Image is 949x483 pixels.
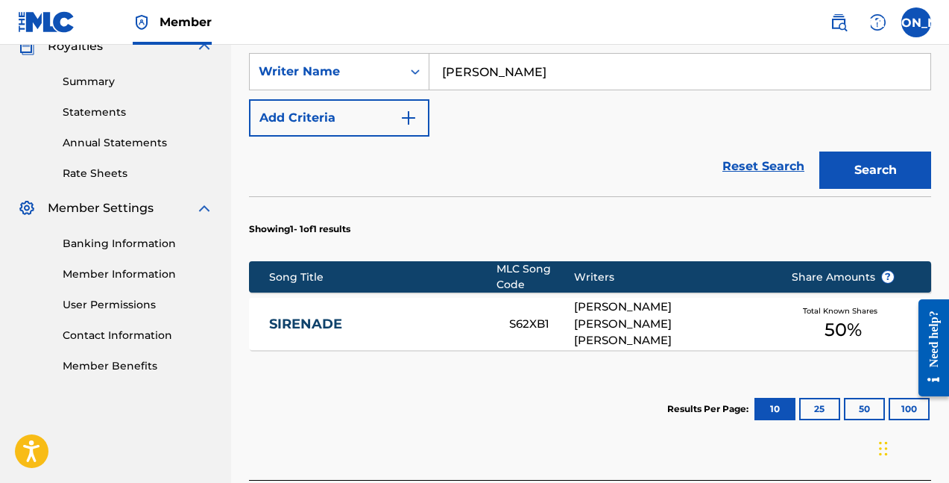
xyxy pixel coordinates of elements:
[863,7,892,37] div: Help
[195,37,213,55] img: expand
[792,269,895,285] span: Share Amounts
[249,7,931,196] form: Search Form
[868,13,886,31] img: help
[574,299,769,349] div: [PERSON_NAME] [PERSON_NAME] [PERSON_NAME]
[249,99,429,137] button: Add Criteria
[63,328,213,343] a: Contact Information
[63,105,213,120] a: Statements
[160,13,212,31] span: Member
[799,398,840,420] button: 25
[48,37,103,55] span: Royalties
[667,402,752,416] p: Results Per Page:
[400,109,417,127] img: 9d2ae6d4665cec9f34b9.svg
[63,166,213,181] a: Rate Sheets
[574,269,769,285] div: Writers
[48,199,154,217] span: Member Settings
[509,316,574,333] div: S62XB1
[18,11,75,33] img: MLC Logo
[133,13,151,31] img: Top Rightsholder
[715,150,812,183] a: Reset Search
[249,222,350,236] p: Showing 1 - 1 of 1 results
[825,317,862,343] span: 50 %
[889,398,930,420] button: 100
[803,305,883,317] span: Total Known Shares
[882,271,894,283] span: ?
[63,358,213,374] a: Member Benefits
[63,74,213,90] a: Summary
[63,297,213,313] a: User Permissions
[496,261,574,293] div: MLC Song Code
[18,37,36,55] img: Royalties
[901,7,931,37] div: User Menu
[269,269,496,285] div: Song Title
[269,316,489,333] a: SIRENADE
[195,199,213,217] img: expand
[830,13,848,31] img: search
[259,63,393,81] div: Writer Name
[63,267,213,282] a: Member Information
[754,398,795,420] button: 10
[819,152,931,189] button: Search
[63,236,213,252] a: Banking Information
[824,7,854,37] a: Public Search
[844,398,885,420] button: 50
[879,426,888,471] div: Drag
[18,199,36,217] img: Member Settings
[874,411,949,483] iframe: Chat Widget
[63,135,213,151] a: Annual Statements
[907,284,949,411] iframe: Resource Center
